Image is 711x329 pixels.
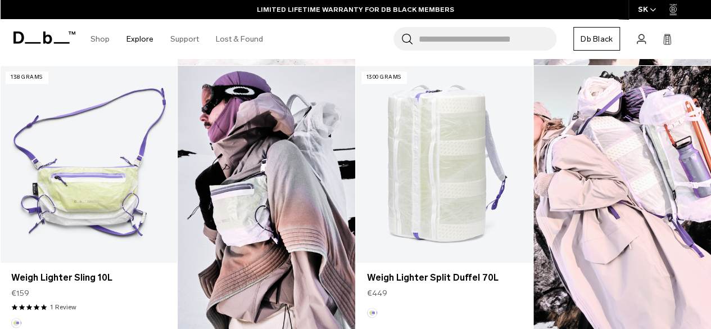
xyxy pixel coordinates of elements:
[573,27,620,51] a: Db Black
[257,4,454,15] a: LIMITED LIFETIME WARRANTY FOR DB BLACK MEMBERS
[126,19,153,59] a: Explore
[6,71,48,83] p: 138 grams
[356,66,533,263] a: Weigh Lighter Split Duffel 70L
[50,302,76,312] a: 1 reviews
[11,271,166,285] a: Weigh Lighter Sling 10L
[216,19,263,59] a: Lost & Found
[170,19,199,59] a: Support
[82,19,271,59] nav: Main Navigation
[11,318,21,328] button: Aurora
[367,271,522,285] a: Weigh Lighter Split Duffel 70L
[367,287,387,299] span: €449
[361,71,406,83] p: 1300 grams
[90,19,110,59] a: Shop
[11,287,29,299] span: €159
[367,308,377,318] button: Aurora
